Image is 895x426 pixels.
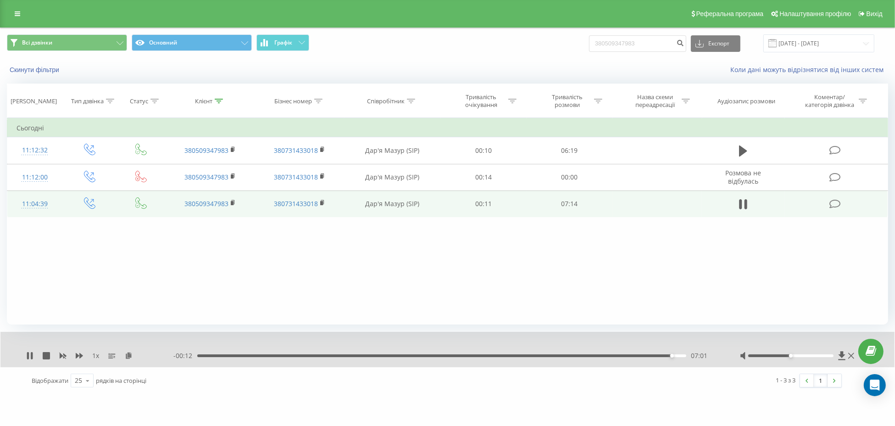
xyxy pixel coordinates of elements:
span: Налаштування профілю [779,10,851,17]
span: Всі дзвінки [22,39,52,46]
div: Аудіозапис розмови [717,97,775,105]
td: 00:00 [527,164,612,191]
div: Accessibility label [670,354,673,358]
td: 07:14 [527,191,612,217]
div: Назва схеми переадресації [630,93,679,109]
div: [PERSON_NAME] [11,97,57,105]
a: 380509347983 [184,146,228,155]
a: 380731433018 [274,199,318,208]
div: Клієнт [195,97,212,105]
td: Сьогодні [7,119,888,137]
button: Експорт [691,35,740,52]
div: 11:12:32 [17,141,53,159]
td: Дар'я Мазур (SIP) [344,164,440,191]
span: Відображати [32,376,68,385]
span: Графік [274,39,292,46]
button: Скинути фільтри [7,66,64,74]
span: Реферальна програма [696,10,764,17]
a: 380509347983 [184,173,228,181]
button: Основний [132,34,252,51]
div: Open Intercom Messenger [864,374,886,396]
span: рядків на сторінці [96,376,146,385]
td: 00:14 [440,164,526,191]
div: Бізнес номер [274,97,312,105]
div: 25 [75,376,82,385]
a: Коли дані можуть відрізнятися вiд інших систем [730,65,888,74]
td: 06:19 [527,137,612,164]
input: Пошук за номером [589,35,686,52]
span: Розмова не відбулась [725,168,761,185]
a: 380509347983 [184,199,228,208]
div: Тип дзвінка [71,97,104,105]
span: Вихід [867,10,883,17]
div: 11:04:39 [17,195,53,213]
div: Співробітник [367,97,405,105]
div: Тривалість розмови [543,93,592,109]
td: 00:10 [440,137,526,164]
td: 00:11 [440,191,526,217]
div: 1 - 3 з 3 [776,376,795,385]
div: 11:12:00 [17,168,53,186]
button: Графік [256,34,309,51]
span: 07:01 [691,351,707,360]
a: 380731433018 [274,173,318,181]
span: - 00:12 [174,351,197,360]
div: Accessibility label [789,354,793,358]
div: Тривалість очікування [457,93,506,109]
a: 1 [814,374,828,387]
div: Коментар/категорія дзвінка [803,93,856,109]
td: Дар'я Мазур (SIP) [344,191,440,217]
div: Статус [130,97,148,105]
td: Дар'я Мазур (SIP) [344,137,440,164]
span: 1 x [92,351,99,360]
button: Всі дзвінки [7,34,127,51]
a: 380731433018 [274,146,318,155]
